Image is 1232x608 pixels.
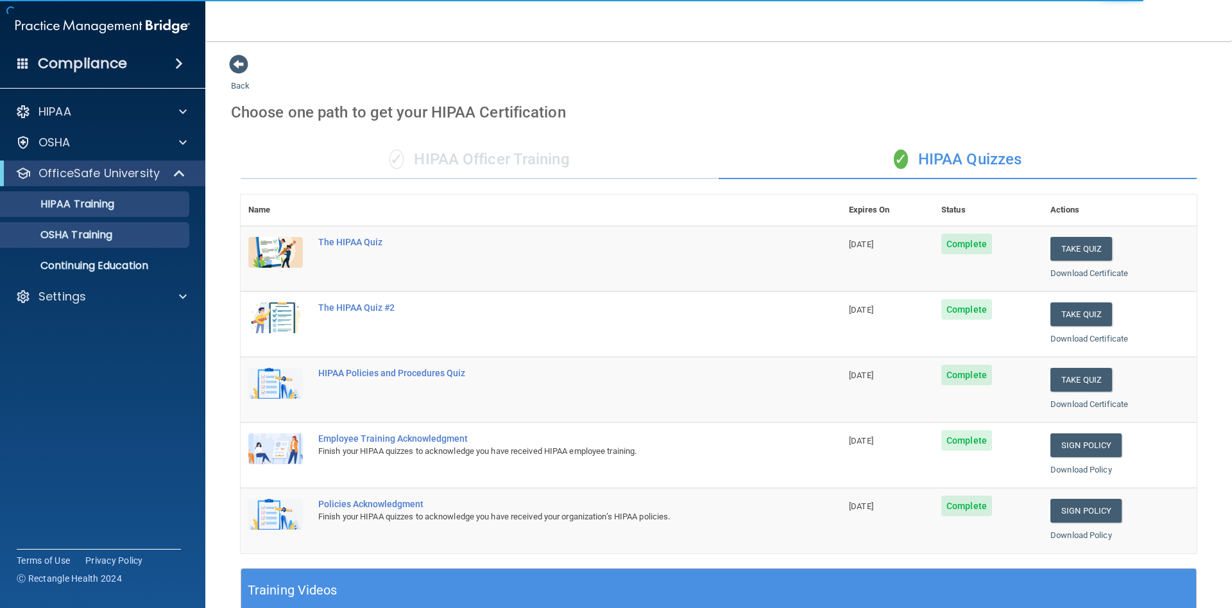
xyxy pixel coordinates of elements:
[894,150,908,169] span: ✓
[1050,433,1122,457] a: Sign Policy
[941,365,992,385] span: Complete
[318,433,777,444] div: Employee Training Acknowledgment
[1050,399,1128,409] a: Download Certificate
[389,150,404,169] span: ✓
[1050,334,1128,343] a: Download Certificate
[849,370,873,380] span: [DATE]
[241,141,719,179] div: HIPAA Officer Training
[941,234,992,254] span: Complete
[318,509,777,525] div: Finish your HIPAA quizzes to acknowledge you have received your organization’s HIPAA policies.
[318,237,777,247] div: The HIPAA Quiz
[15,104,187,119] a: HIPAA
[248,579,338,602] h5: Training Videos
[1043,195,1197,226] th: Actions
[941,496,992,516] span: Complete
[38,135,71,150] p: OSHA
[1050,268,1128,278] a: Download Certificate
[38,166,160,181] p: OfficeSafe University
[15,166,186,181] a: OfficeSafe University
[38,55,127,73] h4: Compliance
[85,554,143,567] a: Privacy Policy
[1050,499,1122,523] a: Sign Policy
[8,198,114,211] p: HIPAA Training
[15,13,190,39] img: PMB logo
[841,195,934,226] th: Expires On
[941,299,992,320] span: Complete
[849,501,873,511] span: [DATE]
[241,195,311,226] th: Name
[849,239,873,249] span: [DATE]
[849,305,873,315] span: [DATE]
[318,368,777,378] div: HIPAA Policies and Procedures Quiz
[15,135,187,150] a: OSHA
[17,554,70,567] a: Terms of Use
[231,94,1206,131] div: Choose one path to get your HIPAA Certification
[1050,465,1112,474] a: Download Policy
[38,104,71,119] p: HIPAA
[318,302,777,313] div: The HIPAA Quiz #2
[1050,302,1112,326] button: Take Quiz
[8,259,184,272] p: Continuing Education
[318,499,777,509] div: Policies Acknowledgment
[849,436,873,446] span: [DATE]
[934,195,1043,226] th: Status
[1050,530,1112,540] a: Download Policy
[17,572,122,585] span: Ⓒ Rectangle Health 2024
[8,229,112,241] p: OSHA Training
[318,444,777,459] div: Finish your HIPAA quizzes to acknowledge you have received HIPAA employee training.
[719,141,1197,179] div: HIPAA Quizzes
[1050,368,1112,392] button: Take Quiz
[15,289,187,304] a: Settings
[231,65,250,91] a: Back
[1050,237,1112,261] button: Take Quiz
[38,289,86,304] p: Settings
[941,430,992,451] span: Complete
